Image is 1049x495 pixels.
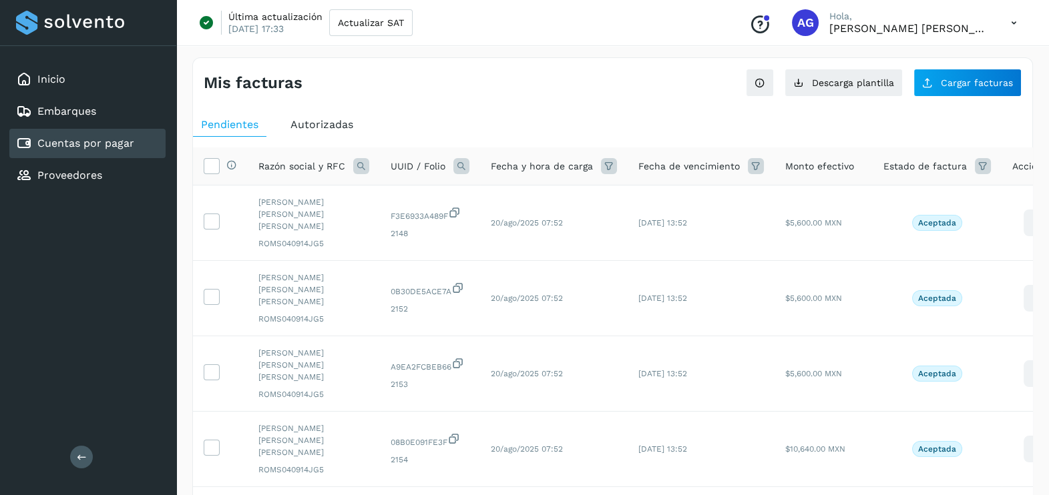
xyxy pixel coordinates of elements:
span: 20/ago/2025 07:52 [491,369,563,378]
span: Monto efectivo [785,159,854,173]
span: $5,600.00 MXN [785,218,842,227]
span: 2154 [391,454,469,466]
span: $10,640.00 MXN [785,444,845,454]
span: [DATE] 13:52 [638,294,687,303]
span: A9EA2FCBEB66 [391,357,469,373]
span: Actualizar SAT [338,18,404,27]
span: Fecha de vencimiento [638,159,740,173]
p: Hola, [829,11,990,22]
span: [PERSON_NAME] [PERSON_NAME] [PERSON_NAME] [258,196,369,232]
span: 0B30DE5ACE7A [391,282,469,298]
span: Pendientes [201,118,258,131]
span: ROMS040914JG5 [258,464,369,476]
p: Aceptada [918,218,956,227]
span: Autorizadas [290,118,353,131]
span: $5,600.00 MXN [785,294,842,303]
span: Fecha y hora de carga [491,159,593,173]
span: Cargar facturas [941,78,1013,87]
p: Última actualización [228,11,323,23]
span: [DATE] 13:52 [638,369,687,378]
span: ROMS040914JG5 [258,313,369,325]
button: Actualizar SAT [329,9,413,36]
p: Aceptada [918,444,956,454]
span: 20/ago/2025 07:52 [491,444,563,454]
span: [PERSON_NAME] [PERSON_NAME] [PERSON_NAME] [258,422,369,458]
span: [DATE] 13:52 [638,444,687,454]
div: Cuentas por pagar [9,129,166,158]
div: Proveedores [9,161,166,190]
span: 2153 [391,378,469,390]
span: F3E6933A489F [391,206,469,222]
a: Cuentas por pagar [37,137,134,149]
button: Descarga plantilla [785,69,903,97]
div: Embarques [9,97,166,126]
span: [PERSON_NAME] [PERSON_NAME] [PERSON_NAME] [258,347,369,383]
span: ROMS040914JG5 [258,237,369,250]
a: Proveedores [37,169,102,181]
h4: Mis facturas [204,73,302,93]
span: 08B0E091FE3F [391,432,469,448]
a: Inicio [37,73,65,85]
span: Estado de factura [883,159,967,173]
p: [DATE] 17:33 [228,23,284,35]
span: [PERSON_NAME] [PERSON_NAME] [PERSON_NAME] [258,272,369,308]
span: 2148 [391,227,469,239]
span: Razón social y RFC [258,159,345,173]
span: [DATE] 13:52 [638,218,687,227]
span: UUID / Folio [391,159,445,173]
a: Embarques [37,105,96,117]
span: 2152 [391,303,469,315]
p: Aceptada [918,369,956,378]
p: Aceptada [918,294,956,303]
div: Inicio [9,65,166,94]
span: $5,600.00 MXN [785,369,842,378]
button: Cargar facturas [913,69,1022,97]
span: Descarga plantilla [812,78,894,87]
span: ROMS040914JG5 [258,388,369,400]
span: 20/ago/2025 07:52 [491,218,563,227]
p: Abigail Gonzalez Leon [829,22,990,35]
span: 20/ago/2025 07:52 [491,294,563,303]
